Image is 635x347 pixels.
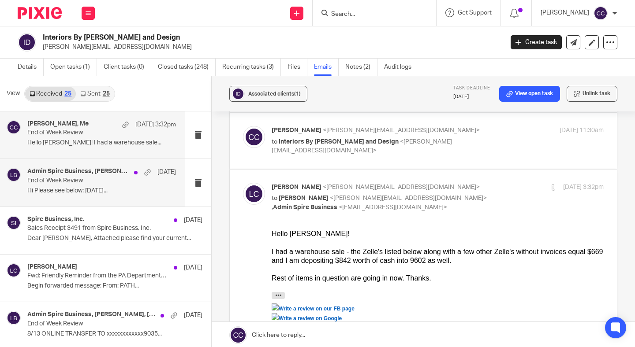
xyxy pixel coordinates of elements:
[184,216,202,225] p: [DATE]
[563,183,604,192] p: [DATE] 3:32pm
[27,263,77,271] h4: [PERSON_NAME]
[232,87,245,100] img: svg%3E
[18,33,36,52] img: svg%3E
[541,8,589,17] p: [PERSON_NAME]
[339,204,447,210] span: <[EMAIL_ADDRESS][DOMAIN_NAME]>
[27,282,202,290] p: Begin forwarded message: From: PATH...
[27,235,202,242] p: Dear [PERSON_NAME], Attached please find your current...
[27,216,84,223] h4: Spire Business, Inc.
[27,187,176,195] p: Hi Please see below: [DATE]...
[64,91,71,97] div: 25
[7,216,21,230] img: svg%3E
[129,221,132,228] u: $
[272,204,273,210] span: ,
[158,59,216,76] a: Closed tasks (248)
[76,87,114,101] a: Sent25
[7,168,21,182] img: svg%3E
[27,177,146,185] p: End of Week Review
[330,195,487,201] span: <[PERSON_NAME][EMAIL_ADDRESS][DOMAIN_NAME]>
[345,59,377,76] a: Notes (2)
[43,33,407,42] h2: Interiors By [PERSON_NAME] and Design
[499,86,560,102] a: View open task
[273,204,337,210] span: Admin Spire Business
[458,10,492,16] span: Get Support
[18,237,332,246] p: [DATE] ZELLE FROM [PERSON_NAME] 35.00 - No corresponding invoice in Xero
[288,59,307,76] a: Files
[129,238,132,245] u: $
[18,210,332,219] p: 9/15 Walmart $554.40
[27,320,168,328] p: End of Week Review
[129,247,132,255] u: $
[18,220,332,229] p: [DATE] ZELLE FROM [PERSON_NAME] 75.00 - No corresponding invoice in Xero
[453,86,490,90] span: Task deadline
[511,35,562,49] a: Create task
[25,87,76,101] a: Received25
[184,311,202,320] p: [DATE]
[272,195,277,201] span: to
[560,126,604,135] p: [DATE] 11:30am
[50,59,97,76] a: Open tasks (1)
[7,76,83,82] a: Write a review on our FB page
[7,86,70,92] a: Write a review on Google
[279,139,399,145] span: Interiors By [PERSON_NAME] and Design
[7,311,21,325] img: svg%3E
[314,59,339,76] a: Emails
[7,263,21,277] img: svg%3E
[43,43,497,52] p: [PERSON_NAME][EMAIL_ADDRESS][DOMAIN_NAME]
[18,7,62,19] img: Pixie
[323,127,480,133] span: <[PERSON_NAME][EMAIL_ADDRESS][DOMAIN_NAME]>
[104,59,151,76] a: Client tasks (0)
[135,120,176,129] p: [DATE] 3:32pm
[18,255,332,264] p: [DATE] ZELLE FROM [PERSON_NAME] $210.00 - No corresponding invoice in Xero
[184,263,202,272] p: [DATE]
[27,225,168,232] p: Sales Receipt 3491 from Spire Business, Inc.
[18,202,332,210] p: 9/15 Amazon $17.05
[27,272,168,280] p: Fwd: Friendly Reminder from the PA Department of Revenue
[294,91,301,96] span: (1)
[279,195,329,201] span: [PERSON_NAME]
[27,330,202,338] p: 8/13 ONLINE TRANSFER TO xxxxxxxxxxxx9035...
[27,311,156,318] h4: Admin Spire Business, [PERSON_NAME], [PERSON_NAME]
[453,93,490,100] p: [DATE]
[18,247,332,255] p: [DATE] ZELLE FROM [PERSON_NAME] 120.00 - No corresponding invoice in [GEOGRAPHIC_DATA]
[330,11,410,18] input: Search
[384,59,418,76] a: Audit logs
[248,91,301,96] span: Associated clients
[7,89,20,98] span: View
[272,184,321,190] span: [PERSON_NAME]
[567,86,617,102] button: Unlink task
[129,229,132,236] u: $
[243,126,265,148] img: svg%3E
[243,183,265,205] img: svg%3E
[7,120,21,134] img: svg%3E
[222,59,281,76] a: Recurring tasks (3)
[18,229,332,237] p: [DATE] ZELLE FROM [PERSON_NAME] 18.00 - No corresponding invoice in Xero
[27,168,130,175] h4: Admin Spire Business, [PERSON_NAME], [PERSON_NAME]
[27,139,176,147] p: Hello [PERSON_NAME]! I had a warehouse sale...
[18,59,44,76] a: Details
[103,91,110,97] div: 25
[272,139,277,145] span: to
[272,127,321,133] span: [PERSON_NAME]
[27,120,89,128] h4: [PERSON_NAME], Me
[323,184,480,190] span: <[PERSON_NAME][EMAIL_ADDRESS][DOMAIN_NAME]>
[27,129,146,137] p: End of Week Review
[229,86,307,102] button: Associated clients(1)
[157,168,176,177] p: [DATE]
[594,6,608,20] img: svg%3E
